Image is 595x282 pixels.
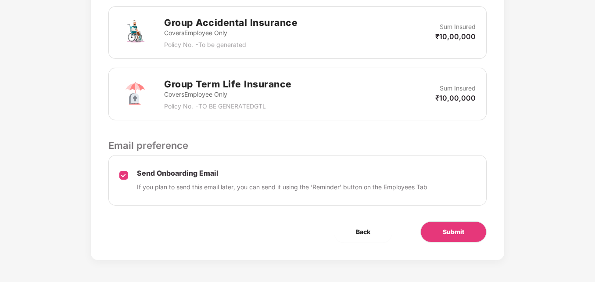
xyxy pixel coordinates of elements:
p: Policy No. - TO BE GENERATEDGTL [164,101,292,111]
p: Sum Insured [440,22,476,32]
img: svg+xml;base64,PHN2ZyB4bWxucz0iaHR0cDovL3d3dy53My5vcmcvMjAwMC9zdmciIHdpZHRoPSI3MiIgaGVpZ2h0PSI3Mi... [119,78,151,110]
img: svg+xml;base64,PHN2ZyB4bWxucz0iaHR0cDovL3d3dy53My5vcmcvMjAwMC9zdmciIHdpZHRoPSI3MiIgaGVpZ2h0PSI3Mi... [119,17,151,48]
h2: Group Term Life Insurance [164,77,292,91]
p: Covers Employee Only [164,90,292,99]
span: Back [356,227,370,237]
p: Email preference [108,138,487,153]
p: Covers Employee Only [164,28,297,38]
p: If you plan to send this email later, you can send it using the ‘Reminder’ button on the Employee... [137,182,427,192]
span: Submit [443,227,464,237]
p: ₹10,00,000 [435,93,476,103]
p: ₹10,00,000 [435,32,476,41]
p: Sum Insured [440,83,476,93]
button: Back [334,221,392,242]
button: Submit [420,221,487,242]
p: Policy No. - To be generated [164,40,297,50]
h2: Group Accidental Insurance [164,15,297,30]
p: Send Onboarding Email [137,169,427,178]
